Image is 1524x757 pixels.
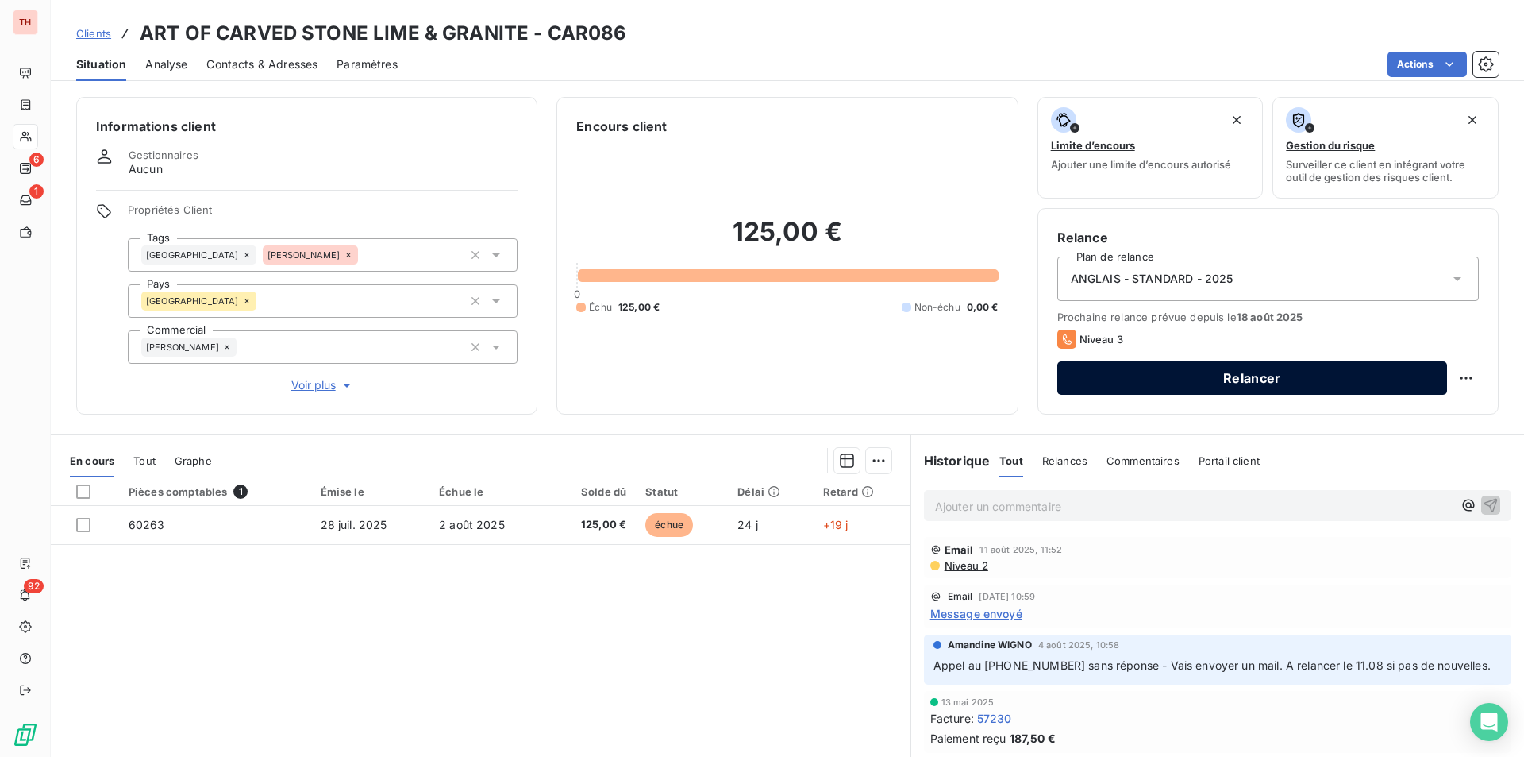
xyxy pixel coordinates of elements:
[977,710,1012,727] span: 57230
[914,300,960,315] span: Non-échu
[999,454,1023,467] span: Tout
[233,485,248,499] span: 1
[146,342,219,352] span: [PERSON_NAME]
[967,300,999,315] span: 0,00 €
[556,485,626,498] div: Solde dû
[948,638,1032,652] span: Amandine WIGNO
[911,451,991,470] h6: Historique
[439,518,505,531] span: 2 août 2025
[589,300,612,315] span: Échu
[948,592,973,601] span: Email
[13,156,37,181] a: 6
[933,659,1491,672] span: Appel au [PHONE_NUMBER] sans réponse - Vais envoyer un mail. A relancer le 11.08 si pas de nouvel...
[129,518,165,531] span: 60263
[618,300,660,315] span: 125,00 €
[737,518,758,531] span: 24 j
[645,513,693,537] span: échue
[70,454,114,467] span: En cours
[76,25,111,41] a: Clients
[128,377,518,394] button: Voir plus
[1042,454,1087,467] span: Relances
[1237,311,1303,323] span: 18 août 2025
[267,250,341,260] span: [PERSON_NAME]
[321,518,387,531] span: 28 juil. 2025
[574,288,580,300] span: 0
[291,377,355,393] span: Voir plus
[823,518,849,531] span: +19 j
[737,485,804,498] div: Délai
[175,454,212,467] span: Graphe
[146,250,239,260] span: [GEOGRAPHIC_DATA]
[1286,158,1485,183] span: Surveiller ce client en intégrant votre outil de gestion des risques client.
[945,543,974,556] span: Email
[930,605,1022,622] span: Message envoyé
[13,722,38,747] img: Logo LeanPay
[256,294,269,308] input: Ajouter une valeur
[358,248,371,262] input: Ajouter une valeur
[823,485,901,498] div: Retard
[206,56,317,72] span: Contacts & Adresses
[129,485,302,499] div: Pièces comptables
[1387,52,1467,77] button: Actions
[1071,271,1233,287] span: ANGLAIS - STANDARD - 2025
[1057,311,1479,323] span: Prochaine relance prévue depuis le
[321,485,420,498] div: Émise le
[930,730,1006,747] span: Paiement reçu
[1010,730,1056,747] span: 187,50 €
[943,559,988,572] span: Niveau 2
[1470,703,1508,741] div: Open Intercom Messenger
[1106,454,1180,467] span: Commentaires
[146,296,239,306] span: [GEOGRAPHIC_DATA]
[979,545,1062,554] span: 11 août 2025, 11:52
[133,454,156,467] span: Tout
[1057,361,1447,395] button: Relancer
[76,27,111,40] span: Clients
[129,149,198,161] span: Gestionnaires
[1272,97,1499,199] button: Gestion du risqueSurveiller ce client en intégrant votre outil de gestion des risques client.
[128,203,518,226] span: Propriétés Client
[24,579,44,593] span: 92
[337,56,398,72] span: Paramètres
[1051,158,1231,171] span: Ajouter une limite d’encours autorisé
[96,117,518,136] h6: Informations client
[145,56,187,72] span: Analyse
[576,117,667,136] h6: Encours client
[1037,97,1264,199] button: Limite d’encoursAjouter une limite d’encours autorisé
[941,697,995,707] span: 13 mai 2025
[439,485,537,498] div: Échue le
[13,187,37,213] a: 1
[1199,454,1260,467] span: Portail client
[1057,228,1479,247] h6: Relance
[13,10,38,35] div: TH
[1079,333,1123,346] span: Niveau 3
[556,517,626,533] span: 125,00 €
[930,710,974,727] span: Facture :
[76,56,126,72] span: Situation
[1038,640,1120,650] span: 4 août 2025, 10:58
[979,592,1035,601] span: [DATE] 10:59
[576,216,998,264] h2: 125,00 €
[140,19,626,48] h3: ART OF CARVED STONE LIME & GRANITE - CAR086
[1051,139,1135,152] span: Limite d’encours
[29,153,44,167] span: 6
[29,184,44,199] span: 1
[645,485,718,498] div: Statut
[237,340,249,354] input: Ajouter une valeur
[1286,139,1375,152] span: Gestion du risque
[129,161,163,177] span: Aucun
